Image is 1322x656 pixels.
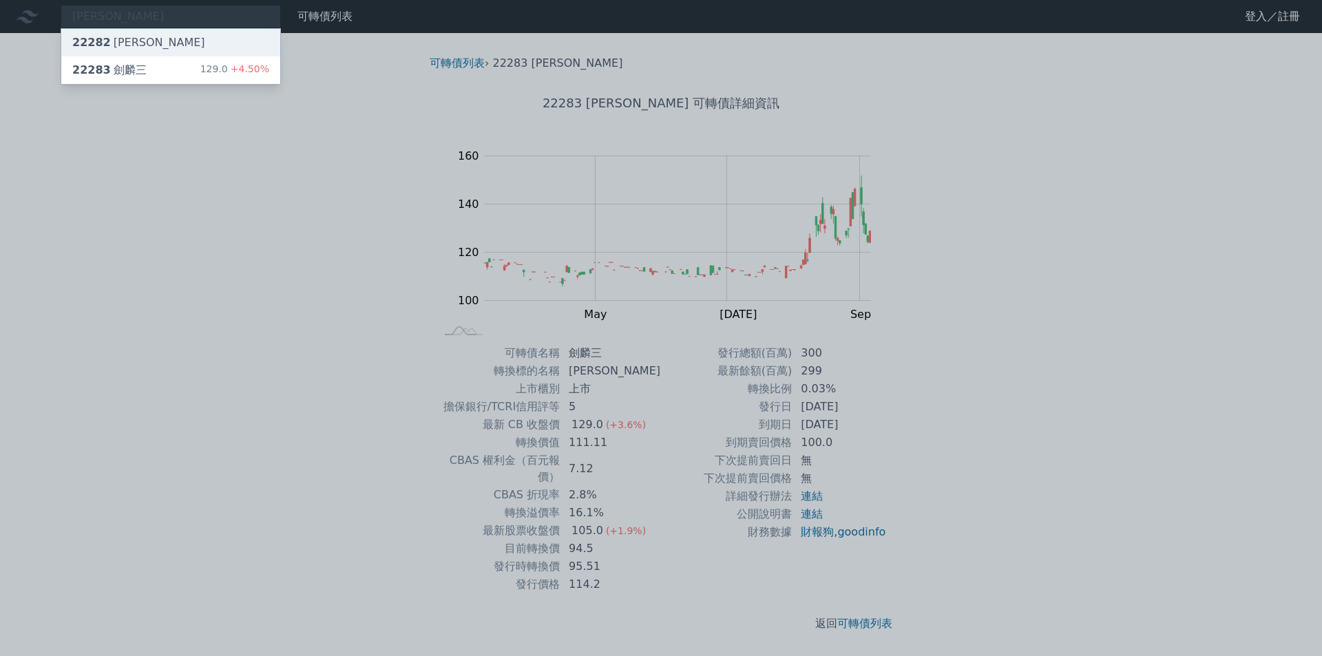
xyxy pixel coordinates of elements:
iframe: Chat Widget [1253,590,1322,656]
div: 劍麟三 [72,62,147,78]
a: 22283劍麟三 129.0+4.50% [61,56,280,84]
div: 聊天小工具 [1253,590,1322,656]
span: 22282 [72,36,111,49]
span: +4.50% [228,63,269,74]
div: [PERSON_NAME] [72,34,205,51]
a: 22282[PERSON_NAME] [61,29,280,56]
div: 129.0 [200,62,269,78]
span: 22283 [72,63,111,76]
